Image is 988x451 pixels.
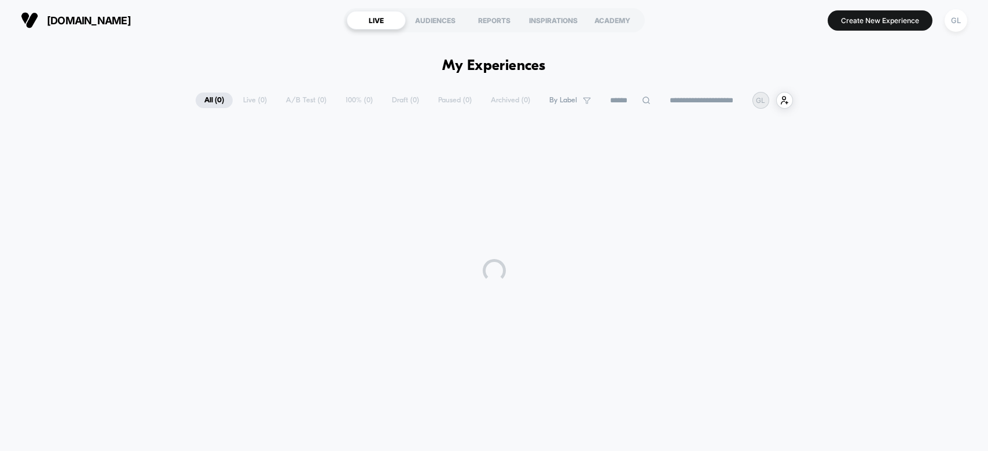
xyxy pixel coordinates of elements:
span: All ( 0 ) [196,93,233,108]
span: By Label [549,96,577,105]
h1: My Experiences [442,58,546,75]
div: AUDIENCES [406,11,465,29]
div: LIVE [347,11,406,29]
button: [DOMAIN_NAME] [17,11,134,29]
div: INSPIRATIONS [524,11,583,29]
div: ACADEMY [583,11,642,29]
div: REPORTS [465,11,524,29]
button: Create New Experience [828,10,932,31]
div: GL [945,9,967,32]
img: Visually logo [21,12,38,29]
button: GL [941,9,971,32]
p: GL [756,96,765,105]
span: [DOMAIN_NAME] [47,14,131,27]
